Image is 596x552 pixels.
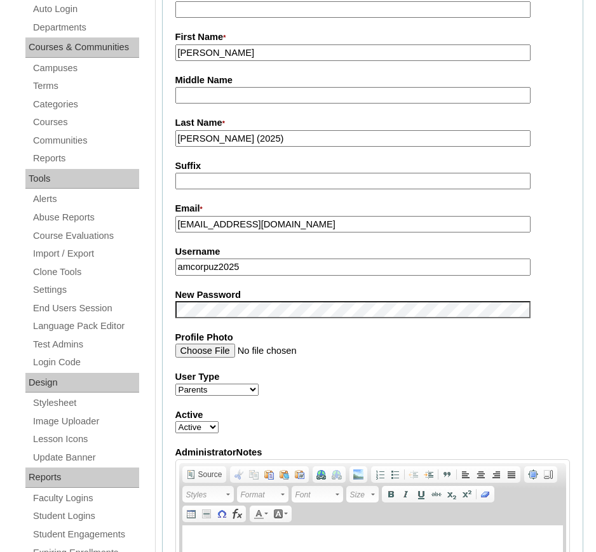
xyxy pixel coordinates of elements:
[32,133,139,149] a: Communities
[32,264,139,280] a: Clone Tools
[277,468,292,481] a: Paste as plain text
[32,151,139,166] a: Reports
[32,78,139,94] a: Terms
[32,20,139,36] a: Departments
[175,331,571,344] label: Profile Photo
[182,486,234,502] a: Styles
[295,487,334,502] span: Font
[231,468,247,481] a: Cut
[214,507,229,521] a: Insert Special Character
[184,507,199,521] a: Table
[175,159,571,173] label: Suffix
[25,169,139,189] div: Tools
[429,487,444,501] a: Strike Through
[478,487,493,501] a: Remove Format
[32,508,139,524] a: Student Logins
[32,318,139,334] a: Language Pack Editor
[414,487,429,501] a: Underline
[25,37,139,58] div: Courses & Communities
[262,468,277,481] a: Paste
[175,116,571,130] label: Last Name
[241,487,279,502] span: Format
[32,97,139,112] a: Categories
[32,414,139,429] a: Image Uploader
[175,245,571,259] label: Username
[186,487,224,502] span: Styles
[372,468,388,481] a: Insert/Remove Numbered List
[388,468,403,481] a: Insert/Remove Bulleted List
[292,468,308,481] a: Paste from Word
[32,60,139,76] a: Campuses
[229,507,245,521] a: Insert Equation
[473,468,489,481] a: Center
[458,468,473,481] a: Align Left
[32,228,139,244] a: Course Evaluations
[32,527,139,542] a: Student Engagements
[251,507,271,521] a: Text Color
[421,468,437,481] a: Increase Indent
[525,468,541,481] a: Maximize
[444,487,459,501] a: Subscript
[314,468,329,481] a: Link
[196,469,222,480] span: Source
[175,288,571,302] label: New Password
[32,246,139,262] a: Import / Export
[459,487,475,501] a: Superscript
[346,486,379,502] a: Size
[541,468,556,481] a: Show Blocks
[32,450,139,466] a: Update Banner
[350,487,369,502] span: Size
[32,395,139,411] a: Stylesheet
[175,446,571,459] label: AdministratorNotes
[32,431,139,447] a: Lesson Icons
[406,468,421,481] a: Decrease Indent
[32,337,139,353] a: Test Admins
[504,468,519,481] a: Justify
[25,468,139,488] div: Reports
[175,202,571,216] label: Email
[25,373,139,393] div: Design
[32,210,139,226] a: Abuse Reports
[32,300,139,316] a: End Users Session
[271,507,290,521] a: Background Color
[32,191,139,207] a: Alerts
[292,486,343,502] a: Font
[175,30,571,44] label: First Name
[184,468,225,481] a: Source
[175,370,571,384] label: User Type
[351,468,366,481] a: Add Image
[440,468,455,481] a: Block Quote
[329,468,344,481] a: Unlink
[398,487,414,501] a: Italic
[32,490,139,506] a: Faculty Logins
[237,486,288,502] a: Format
[247,468,262,481] a: Copy
[383,487,398,501] a: Bold
[32,354,139,370] a: Login Code
[175,408,571,422] label: Active
[32,282,139,298] a: Settings
[175,74,571,87] label: Middle Name
[32,1,139,17] a: Auto Login
[489,468,504,481] a: Align Right
[199,507,214,521] a: Insert Horizontal Line
[32,114,139,130] a: Courses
